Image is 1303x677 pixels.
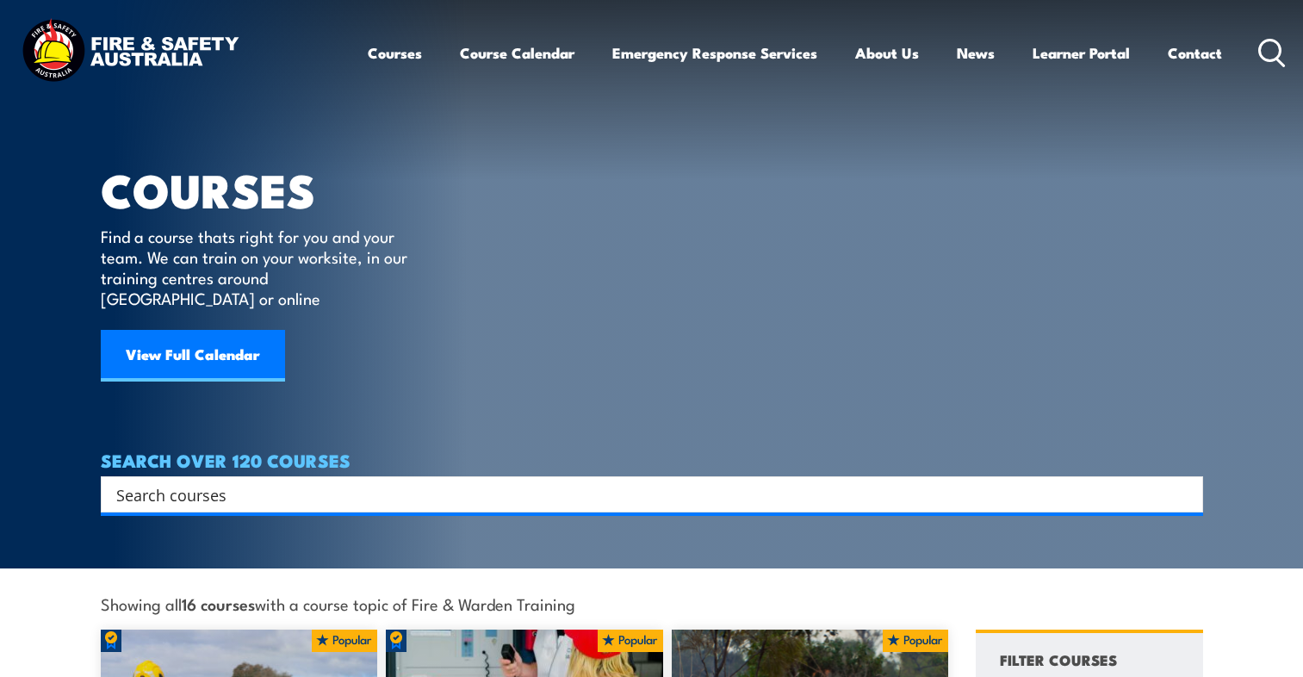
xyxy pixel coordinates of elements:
[101,450,1203,469] h4: SEARCH OVER 120 COURSES
[460,30,574,76] a: Course Calendar
[101,169,432,209] h1: COURSES
[116,481,1165,507] input: Search input
[1168,30,1222,76] a: Contact
[855,30,919,76] a: About Us
[368,30,422,76] a: Courses
[1173,482,1197,506] button: Search magnifier button
[120,482,1169,506] form: Search form
[182,592,255,615] strong: 16 courses
[612,30,817,76] a: Emergency Response Services
[101,330,285,382] a: View Full Calendar
[1000,648,1117,671] h4: FILTER COURSES
[1033,30,1130,76] a: Learner Portal
[101,594,575,612] span: Showing all with a course topic of Fire & Warden Training
[101,226,415,308] p: Find a course thats right for you and your team. We can train on your worksite, in our training c...
[957,30,995,76] a: News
